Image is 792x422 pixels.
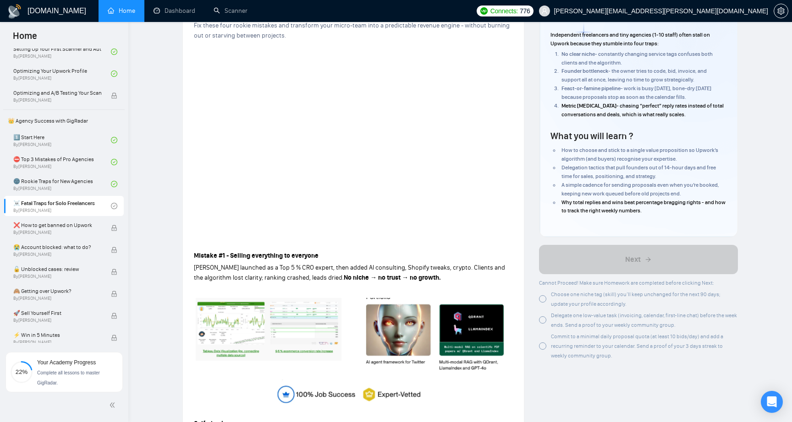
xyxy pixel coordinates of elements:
span: A simple cadence for sending proposals even when you’re booked, keeping new work queued before ol... [561,182,719,197]
img: AD_4nXeXxqQWxbnobAMrfWJ7Y3RaMtsKz_-NzbgFzyaAMP7Ovn2XI8s6dLcS2XMOuvyiLATwrftosW6tKG_n72IZSMbWjH7CK... [194,297,513,405]
img: logo [7,4,22,19]
span: Choose one niche tag (skill) you’ll keep unchanged for the next 90 days; update your profile acco... [551,291,720,307]
a: 🌚 Rookie Traps for New AgenciesBy[PERSON_NAME] [13,174,111,194]
span: 🚀 Sell Yourself First [13,308,101,318]
span: ❌ How to get banned on Upwork [13,221,101,230]
span: 👑 Agency Success with GigRadar [4,112,124,130]
span: check-circle [111,159,117,165]
span: lock [111,225,117,231]
span: Optimizing and A/B Testing Your Scanner for Better Results [13,88,101,97]
a: setting [774,7,788,15]
a: dashboardDashboard [154,7,195,15]
strong: Mistake #1 - Selling everything to everyone [194,252,319,260]
span: By [PERSON_NAME] [13,296,101,301]
span: By [PERSON_NAME] [13,318,101,323]
span: - the owner tries to code, bid, invoice, and support all at once, leaving no time to grow strateg... [561,68,707,83]
span: 22% [11,369,33,375]
span: lock [111,92,117,99]
iframe: To enrich screen reader interactions, please activate Accessibility in Grammarly extension settings [194,55,513,234]
span: By [PERSON_NAME] [13,97,101,103]
span: lock [111,247,117,253]
span: Connects: [490,6,518,16]
a: 1️⃣ Start HereBy[PERSON_NAME] [13,130,111,150]
div: Open Intercom Messenger [761,391,783,413]
span: lock [111,291,117,297]
h4: What you will learn ? [550,130,633,142]
span: check-circle [111,49,117,55]
img: upwork-logo.png [480,7,488,15]
span: Independent freelancers and tiny agencies (1-10 staff) often stall on Upwork because they stumble... [550,32,710,47]
span: By [PERSON_NAME] [13,252,101,257]
strong: No clear niche [561,51,595,57]
span: 🔓 Unblocked cases: review [13,265,101,274]
span: [PERSON_NAME] launched as a Top 5 % CRO expert, then added AI consulting, Shopify tweaks, crypto.... [194,264,505,281]
span: check-circle [111,203,117,209]
button: setting [774,4,788,18]
span: check-circle [111,70,117,77]
strong: Feast-or-famine pipeline [561,85,621,92]
a: ⛔ Top 3 Mistakes of Pro AgenciesBy[PERSON_NAME] [13,152,111,172]
strong: Founder bottleneck [561,68,608,74]
span: setting [774,7,788,15]
span: Your Academy Progress [37,359,96,366]
span: 😭 Account blocked: what to do? [13,243,101,252]
span: - work is busy [DATE], bone-dry [DATE] because proposals stop as soon as the calendar fills. [561,85,711,100]
span: Why total replies and wins beat percentage bragging rights - and how to track the right weekly nu... [561,199,726,214]
span: Delegation tactics that pull founders out of 14-hour days and free time for sales, positioning, a... [561,164,716,179]
button: Next [539,245,738,274]
a: homeHome [108,7,135,15]
span: ⚡ Win in 5 Minutes [13,330,101,340]
a: ☠️ Fatal Traps for Solo FreelancersBy[PERSON_NAME] [13,196,111,216]
span: Home [5,29,44,49]
span: - constantly changing service tags confuses both clients and the algorithm. [561,51,713,66]
span: 776 [520,6,530,16]
strong: Metric [MEDICAL_DATA] [561,103,616,109]
span: How to choose and stick to a single value proposition so Upwork’s algorithm (and buyers) recognis... [561,147,718,162]
strong: No niche → no trust → no growth. [344,274,441,281]
span: lock [111,313,117,319]
span: - chasing “perfect” reply rates instead of total conversations and deals, which is what really sc... [561,103,724,118]
span: Complete all lessons to master GigRadar. [37,370,100,385]
span: Delegate one low-value task (invoicing, calendar, first-line chat) before the week ends. Send a p... [551,312,737,328]
span: By [PERSON_NAME] [13,340,101,345]
span: Next [625,254,641,265]
span: By [PERSON_NAME] [13,230,101,235]
span: Cannot Proceed! Make sure Homework are completed before clicking Next: [539,280,714,286]
span: double-left [109,400,118,410]
span: check-circle [111,181,117,187]
a: searchScanner [214,7,247,15]
a: Optimizing Your Upwork ProfileBy[PERSON_NAME] [13,64,111,84]
span: check-circle [111,137,117,143]
a: Setting Up Your First Scanner and Auto-BidderBy[PERSON_NAME] [13,42,111,62]
span: By [PERSON_NAME] [13,274,101,279]
span: Commit to a minimal daily proposal quota (at least 10 bids/day) and add a recurring reminder to y... [551,333,723,359]
span: lock [111,269,117,275]
span: user [541,8,548,14]
span: lock [111,335,117,341]
span: 🙈 Getting over Upwork? [13,287,101,296]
